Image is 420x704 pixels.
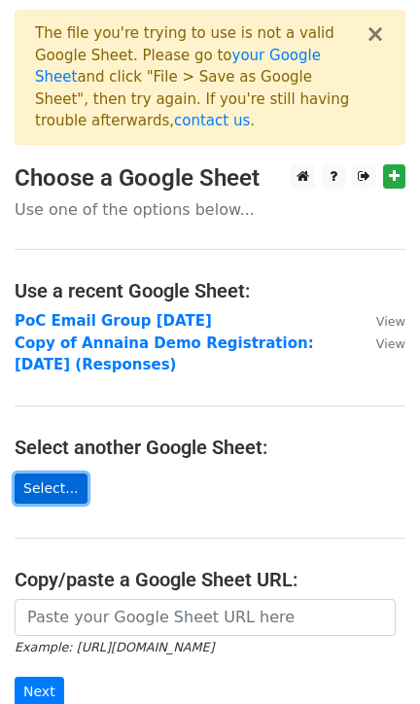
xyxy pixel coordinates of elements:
[15,436,405,459] h4: Select another Google Sheet:
[15,474,87,504] a: Select...
[15,279,405,302] h4: Use a recent Google Sheet:
[357,312,405,330] a: View
[35,47,321,87] a: your Google Sheet
[15,312,212,330] a: PoC Email Group [DATE]
[366,22,385,46] button: ×
[376,314,405,329] small: View
[15,640,214,654] small: Example: [URL][DOMAIN_NAME]
[15,334,314,374] a: Copy of Annaina Demo Registration: [DATE] (Responses)
[15,568,405,591] h4: Copy/paste a Google Sheet URL:
[15,199,405,220] p: Use one of the options below...
[174,112,250,129] a: contact us
[376,336,405,351] small: View
[357,334,405,352] a: View
[323,611,420,704] iframe: Chat Widget
[15,164,405,193] h3: Choose a Google Sheet
[35,22,366,132] div: The file you're trying to use is not a valid Google Sheet. Please go to and click "File > Save as...
[15,599,396,636] input: Paste your Google Sheet URL here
